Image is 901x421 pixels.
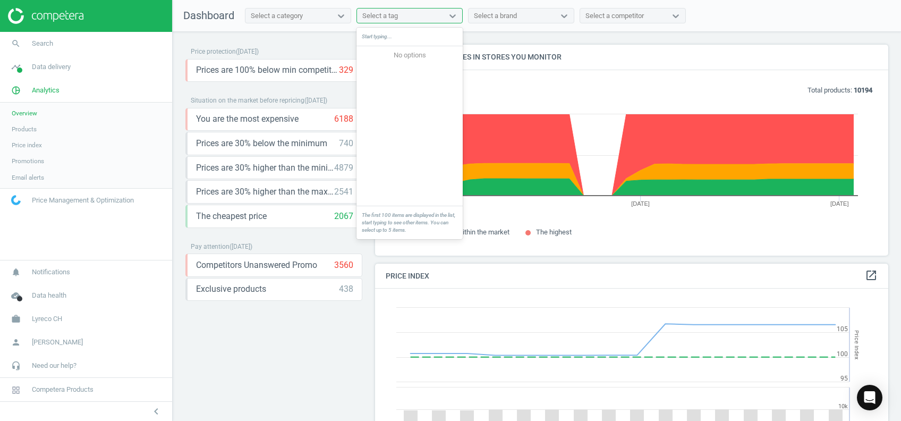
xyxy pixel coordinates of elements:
[32,385,93,394] span: Competera Products
[8,8,83,24] img: ajHJNr6hYgQAAAAASUVORK5CYII=
[356,46,463,64] div: No options
[196,283,266,295] span: Exclusive products
[853,330,860,359] tspan: Price Index
[32,62,71,72] span: Data delivery
[334,259,353,271] div: 3560
[6,33,26,54] i: search
[229,243,252,250] span: ( [DATE] )
[334,210,353,222] div: 2067
[6,57,26,77] i: timeline
[865,269,878,282] i: open_in_new
[196,64,339,76] span: Prices are 100% below min competitor
[356,28,463,46] div: Start typing...
[339,283,353,295] div: 438
[191,243,229,250] span: Pay attention
[854,86,872,94] b: 10194
[339,138,353,149] div: 740
[838,403,848,410] text: 10k
[32,267,70,277] span: Notifications
[375,45,888,70] h4: Your prices vs. prices in stores you monitor
[334,186,353,198] div: 2541
[6,332,26,352] i: person
[196,138,327,149] span: Prices are 30% below the minimum
[375,264,888,289] h4: Price Index
[356,46,463,206] div: grid
[334,113,353,125] div: 6188
[6,285,26,306] i: cloud_done
[837,350,848,358] text: 100
[12,125,37,133] span: Products
[536,228,572,236] span: The highest
[32,86,59,95] span: Analytics
[32,39,53,48] span: Search
[6,80,26,100] i: pie_chart_outlined
[183,9,234,22] span: Dashboard
[196,113,299,125] span: You are the most expensive
[236,48,259,55] span: ( [DATE] )
[304,97,327,104] span: ( [DATE] )
[191,48,236,55] span: Price protection
[196,186,334,198] span: Prices are 30% higher than the maximal
[251,11,303,21] div: Select a category
[196,210,267,222] span: The cheapest price
[807,86,872,95] p: Total products:
[631,200,650,207] tspan: [DATE]
[339,64,353,76] div: 329
[196,259,317,271] span: Competitors Unanswered Promo
[32,196,134,205] span: Price Management & Optimization
[11,195,21,205] img: wGWNvw8QSZomAAAAABJRU5ErkJggg==
[12,109,37,117] span: Overview
[865,269,878,283] a: open_in_new
[32,361,76,371] span: Need our help?
[32,291,66,300] span: Data health
[191,97,304,104] span: Situation on the market before repricing
[840,375,848,382] text: 95
[830,200,849,207] tspan: [DATE]
[6,309,26,329] i: work
[474,11,517,21] div: Select a brand
[12,173,44,182] span: Email alerts
[6,262,26,282] i: notifications
[857,385,882,410] div: Open Intercom Messenger
[456,228,509,236] span: Within the market
[362,11,398,21] div: Select a tag
[196,162,334,174] span: Prices are 30% higher than the minimum
[6,356,26,376] i: headset_mic
[356,206,463,239] div: The first 100 items are displayed in the list, start typing to see other items. You can select up...
[12,157,44,165] span: Promotions
[334,162,353,174] div: 4879
[837,325,848,333] text: 105
[32,338,83,347] span: [PERSON_NAME]
[143,405,169,418] button: chevron_left
[150,405,163,418] i: chevron_left
[32,314,62,324] span: Lyreco CH
[585,11,644,21] div: Select a competitor
[12,141,42,149] span: Price index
